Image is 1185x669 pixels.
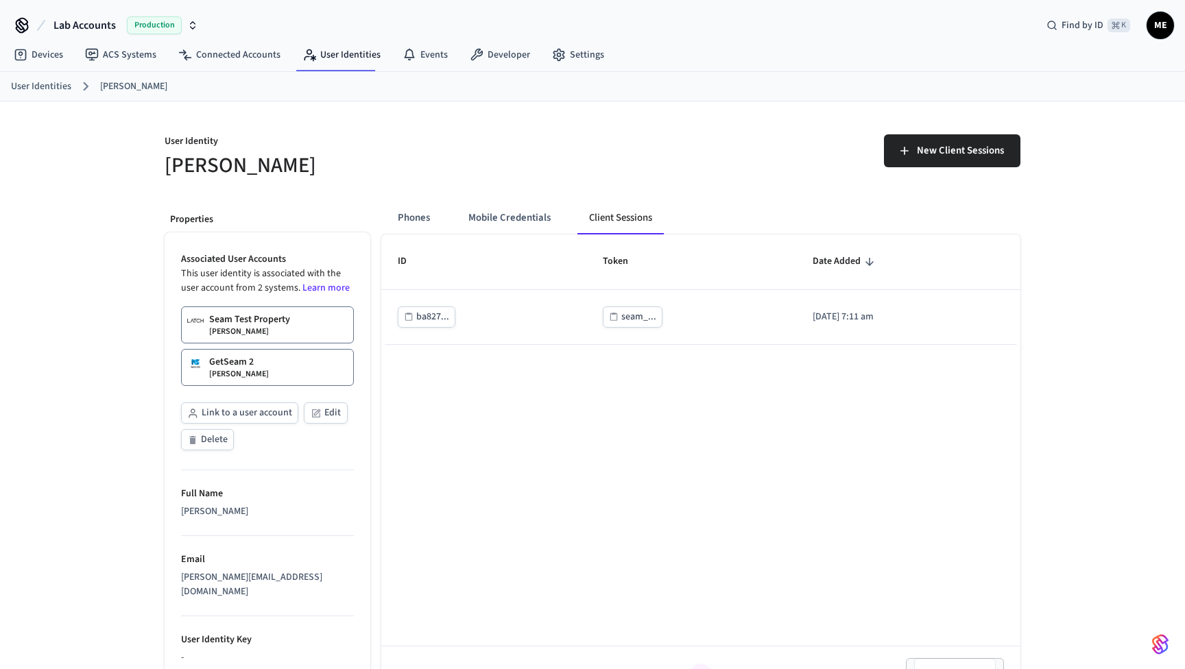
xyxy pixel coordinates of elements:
[884,134,1020,167] button: New Client Sessions
[813,310,1004,324] p: [DATE] 7:11 am
[181,504,354,519] div: [PERSON_NAME]
[291,42,392,67] a: User Identities
[181,633,354,647] p: User Identity Key
[381,234,1020,344] table: sticky table
[181,349,354,386] a: GetSeam 2[PERSON_NAME]
[541,42,615,67] a: Settings
[459,42,541,67] a: Developer
[181,306,354,343] a: Seam Test Property[PERSON_NAME]
[398,251,424,272] span: ID
[187,355,204,372] img: Salto KS site Logo
[392,42,459,67] a: Events
[1108,19,1130,32] span: ⌘ K
[181,552,354,567] p: Email
[302,281,350,295] a: Learn more
[181,570,354,599] div: [PERSON_NAME][EMAIL_ADDRESS][DOMAIN_NAME]
[181,650,354,665] div: -
[387,202,441,234] button: Phones
[457,202,562,234] button: Mobile Credentials
[127,16,182,34] span: Production
[3,42,74,67] a: Devices
[578,202,663,234] button: Client Sessions
[398,306,455,328] button: ba827...
[53,17,116,34] span: Lab Accounts
[1036,13,1141,38] div: Find by ID⌘ K
[170,212,365,227] p: Properties
[181,429,234,450] button: Delete
[1152,633,1169,655] img: SeamLogoGradient.69752ec5.svg
[209,313,290,326] p: Seam Test Property
[165,134,584,151] p: User Identity
[621,308,656,326] div: seam_...
[603,251,646,272] span: Token
[74,42,167,67] a: ACS Systems
[167,42,291,67] a: Connected Accounts
[1147,12,1174,39] button: ME
[181,267,354,295] p: This user identity is associated with the user account from 2 systems.
[1062,19,1103,32] span: Find by ID
[304,402,348,424] button: Edit
[181,252,354,267] p: Associated User Accounts
[209,355,254,369] p: GetSeam 2
[917,142,1004,160] span: New Client Sessions
[181,402,298,424] button: Link to a user account
[100,80,167,94] a: [PERSON_NAME]
[209,326,269,337] p: [PERSON_NAME]
[603,306,662,328] button: seam_...
[11,80,71,94] a: User Identities
[187,313,204,329] img: Latch Building Logo
[209,369,269,380] p: [PERSON_NAME]
[165,151,584,180] h5: [PERSON_NAME]
[416,308,449,326] div: ba827...
[813,251,878,272] span: Date Added
[1148,13,1173,38] span: ME
[181,487,354,501] p: Full Name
